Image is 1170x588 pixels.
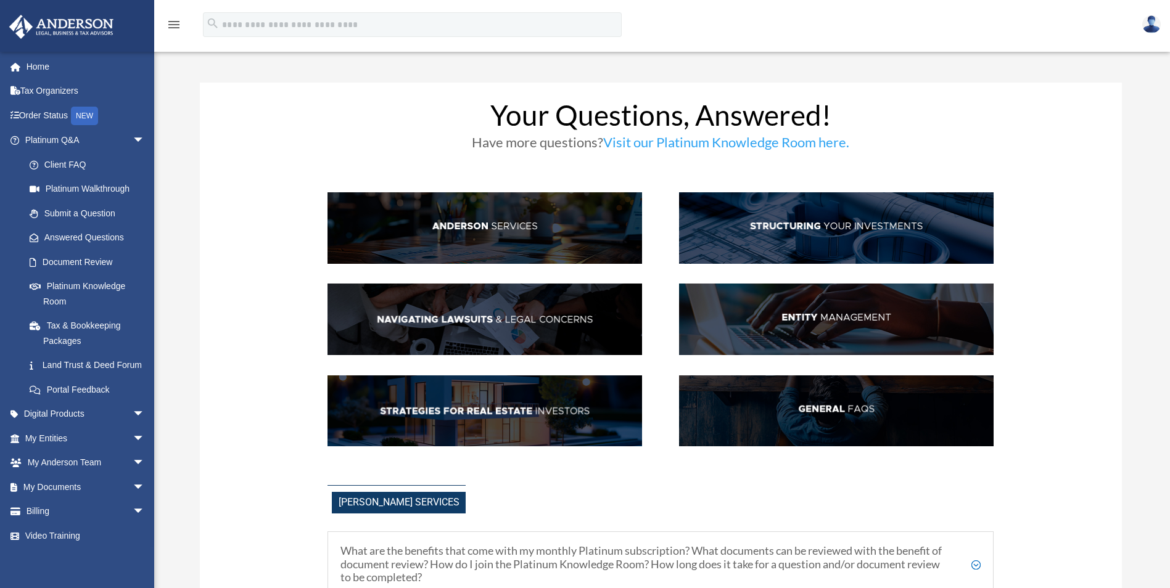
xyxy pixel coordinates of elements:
[328,375,642,447] img: StratsRE_hdr
[133,475,157,500] span: arrow_drop_down
[133,128,157,153] span: arrow_drop_down
[133,499,157,525] span: arrow_drop_down
[17,353,163,378] a: Land Trust & Deed Forum
[328,101,994,136] h1: Your Questions, Answered!
[332,492,466,513] span: [PERSON_NAME] Services
[679,192,994,264] img: StructInv_hdr
[17,314,163,353] a: Tax & Bookkeeping Packages
[9,54,163,79] a: Home
[328,136,994,155] h3: Have more questions?
[167,22,181,32] a: menu
[328,284,642,355] img: NavLaw_hdr
[9,499,163,524] a: Billingarrow_drop_down
[9,128,163,153] a: Platinum Q&Aarrow_drop_down
[679,284,994,355] img: EntManag_hdr
[679,375,994,447] img: GenFAQ_hdr
[206,17,220,30] i: search
[17,274,163,314] a: Platinum Knowledge Room
[9,79,163,104] a: Tax Organizers
[340,544,981,584] h5: What are the benefits that come with my monthly Platinum subscription? What documents can be revi...
[17,201,163,226] a: Submit a Question
[17,177,163,202] a: Platinum Walkthrough
[328,192,642,264] img: AndServ_hdr
[603,134,849,157] a: Visit our Platinum Knowledge Room here.
[9,402,163,427] a: Digital Productsarrow_drop_down
[1142,15,1161,33] img: User Pic
[17,377,163,402] a: Portal Feedback
[6,15,117,39] img: Anderson Advisors Platinum Portal
[9,103,163,128] a: Order StatusNEW
[17,250,163,274] a: Document Review
[9,523,163,548] a: Video Training
[17,226,163,250] a: Answered Questions
[71,107,98,125] div: NEW
[9,451,163,475] a: My Anderson Teamarrow_drop_down
[133,426,157,451] span: arrow_drop_down
[133,451,157,476] span: arrow_drop_down
[9,475,163,499] a: My Documentsarrow_drop_down
[17,152,157,177] a: Client FAQ
[9,426,163,451] a: My Entitiesarrow_drop_down
[133,402,157,427] span: arrow_drop_down
[167,17,181,32] i: menu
